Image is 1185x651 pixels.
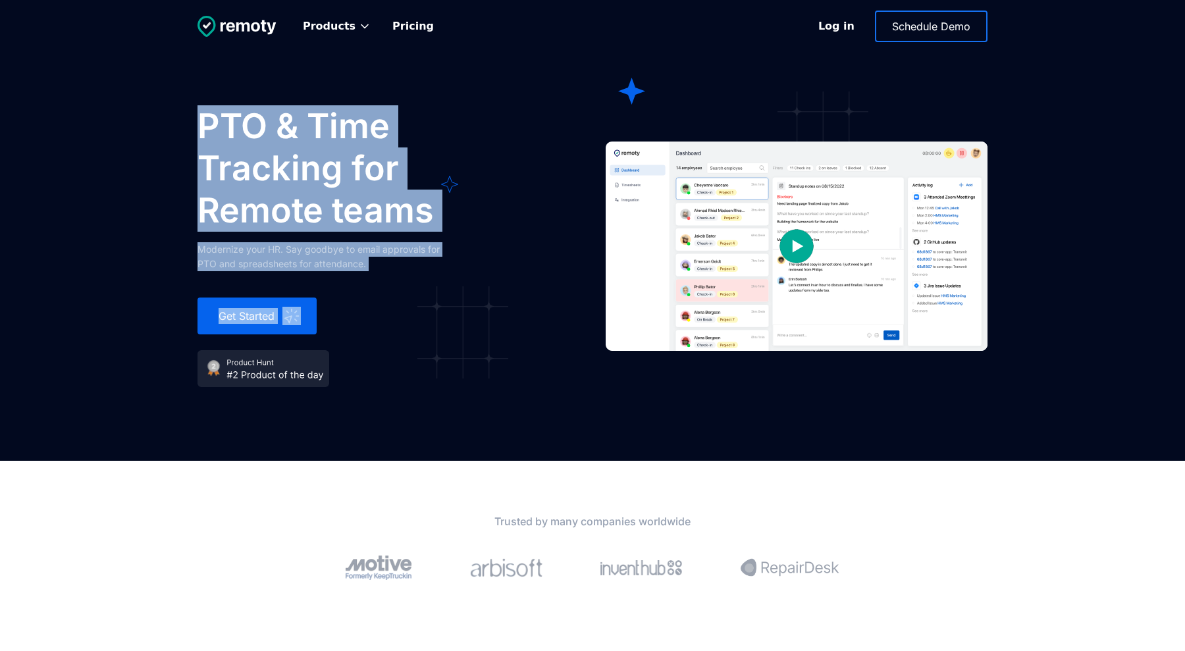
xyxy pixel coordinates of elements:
img: Untitled UI logotext [197,16,276,37]
a: Log in [806,11,867,41]
h1: PTO & Time Tracking for Remote teams [197,105,527,232]
div: Products [292,12,382,41]
iframe: PLUG_LAUNCHER_SDK [1140,606,1172,638]
div: Log in [818,18,855,34]
h2: Trusted by many companies worldwide [283,513,902,529]
img: 2020INC logo [741,558,839,577]
a: Pricing [382,12,444,41]
div: Modernize your HR. Say goodbye to email approvals for PTO and spreadsheets for attendance. [197,242,461,271]
img: OE logo [600,560,682,575]
img: The Paak logo [470,558,542,577]
div: Products [303,20,355,33]
a: Get Started [197,298,317,334]
a: open lightbox [606,105,987,387]
div: Get Started [213,308,282,324]
img: Arise Health logo [346,556,411,580]
a: Schedule Demo [875,11,987,42]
